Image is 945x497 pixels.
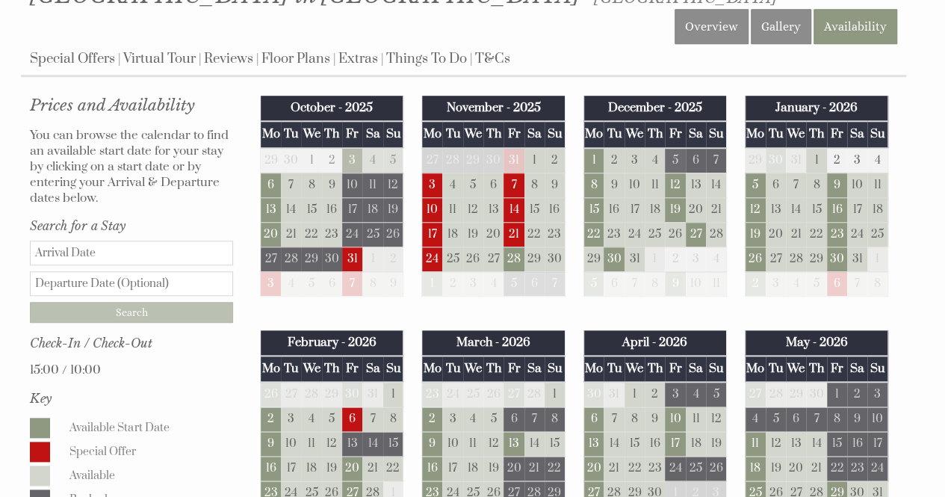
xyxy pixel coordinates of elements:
td: 13 [766,197,786,222]
td: 22 [583,222,604,247]
th: November - 2025 [422,96,565,121]
th: Fr [827,356,847,382]
td: 24 [422,247,442,271]
td: 14 [504,197,524,222]
td: 1 [422,271,442,296]
td: 19 [745,222,765,247]
td: 31 [504,148,524,173]
td: 29 [745,148,765,173]
td: 11 [686,407,706,432]
td: 29 [322,382,342,407]
td: 1 [583,148,604,173]
th: Mo [583,121,604,147]
td: 8 [383,407,403,432]
th: We [301,356,321,382]
td: 20 [766,222,786,247]
th: Mo [261,356,281,382]
th: Tu [442,356,462,382]
td: 7 [786,173,806,197]
a: Overview [675,9,749,44]
td: 8 [583,173,604,197]
td: 3 [281,407,301,432]
td: 8 [867,271,887,296]
th: Su [706,121,726,147]
td: 6 [504,407,524,432]
td: 7 [847,271,867,296]
td: 13 [483,197,504,222]
td: 30 [806,382,826,407]
td: 25 [867,222,887,247]
td: 8 [524,173,545,197]
td: 2 [422,407,442,432]
input: Departure Date (Optional) [30,271,233,296]
td: 10 [665,407,685,432]
td: 30 [342,382,362,407]
td: 4 [786,271,806,296]
th: Su [867,356,887,382]
td: 16 [545,197,565,222]
td: 29 [301,247,321,271]
td: 25 [645,222,665,247]
th: Sa [847,121,867,147]
td: 7 [524,407,545,432]
td: 8 [362,271,382,296]
td: 9 [545,173,565,197]
a: Things To Do [386,50,467,67]
td: 30 [583,382,604,407]
th: We [625,356,645,382]
th: Tu [281,356,301,382]
td: 7 [625,271,645,296]
td: 1 [545,382,565,407]
td: 1 [524,148,545,173]
td: 1 [827,382,847,407]
td: 15 [583,197,604,222]
td: 6 [827,271,847,296]
td: 11 [442,197,462,222]
th: Th [806,356,826,382]
td: 3 [261,271,281,296]
td: 2 [847,382,867,407]
td: 19 [383,197,403,222]
th: Th [322,356,342,382]
th: Mo [422,121,442,147]
td: 7 [706,148,726,173]
td: 6 [322,271,342,296]
th: Tu [604,121,624,147]
td: 21 [281,222,301,247]
td: 3 [342,148,362,173]
td: 6 [342,407,362,432]
td: 30 [545,247,565,271]
td: 5 [745,173,765,197]
td: 31 [342,247,362,271]
td: 12 [383,173,403,197]
h3: Key [30,391,233,406]
td: 28 [706,222,726,247]
td: 9 [604,173,624,197]
th: Sa [524,356,545,382]
a: Extras [338,50,378,67]
td: 10 [686,271,706,296]
th: Su [545,356,565,382]
td: 14 [281,197,301,222]
td: 15 [806,197,826,222]
td: 27 [686,222,706,247]
td: 5 [665,148,685,173]
td: 28 [301,382,321,407]
td: 26 [463,247,483,271]
th: Su [383,356,403,382]
td: 29 [261,148,281,173]
td: 30 [281,148,301,173]
th: Su [867,121,887,147]
td: 13 [261,197,281,222]
td: 10 [847,173,867,197]
th: December - 2025 [583,96,726,121]
td: 5 [322,407,342,432]
h3: Check-In / Check-Out [30,336,233,351]
td: 20 [261,222,281,247]
th: Th [322,121,342,147]
td: 18 [362,197,382,222]
td: 25 [463,382,483,407]
th: Su [545,121,565,147]
td: 5 [504,271,524,296]
td: 9 [645,407,665,432]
